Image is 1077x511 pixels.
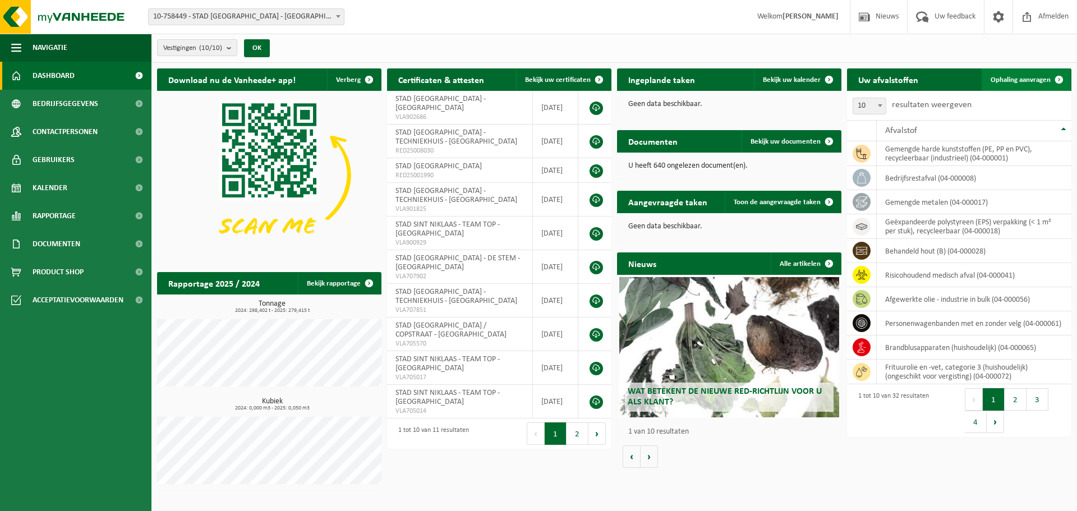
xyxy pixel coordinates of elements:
span: Gebruikers [33,146,75,174]
td: gemengde harde kunststoffen (PE, PP en PVC), recycleerbaar (industrieel) (04-000001) [877,141,1071,166]
span: VLA900929 [395,238,524,247]
button: 1 [983,388,1005,411]
span: STAD [GEOGRAPHIC_DATA] - [GEOGRAPHIC_DATA] [395,95,486,112]
td: behandeld hout (B) (04-000028) [877,239,1071,263]
span: VLA707851 [395,306,524,315]
td: [DATE] [533,385,578,418]
span: Kalender [33,174,67,202]
td: [DATE] [533,217,578,250]
button: Next [987,411,1004,433]
td: [DATE] [533,351,578,385]
span: Dashboard [33,62,75,90]
a: Bekijk rapportage [298,272,380,294]
td: geëxpandeerde polystyreen (EPS) verpakking (< 1 m² per stuk), recycleerbaar (04-000018) [877,214,1071,239]
span: Contactpersonen [33,118,98,146]
span: STAD [GEOGRAPHIC_DATA] / COPSTRAAT - [GEOGRAPHIC_DATA] [395,321,507,339]
h2: Certificaten & attesten [387,68,495,90]
td: frituurolie en -vet, categorie 3 (huishoudelijk) (ongeschikt voor vergisting) (04-000072) [877,360,1071,384]
button: 2 [1005,388,1027,411]
count: (10/10) [199,44,222,52]
button: Verberg [327,68,380,91]
span: STAD SINT NIKLAAS - TEAM TOP - [GEOGRAPHIC_DATA] [395,355,500,372]
td: [DATE] [533,284,578,317]
span: VLA705017 [395,373,524,382]
span: VLA902686 [395,113,524,122]
a: Alle artikelen [771,252,840,275]
span: STAD [GEOGRAPHIC_DATA] - TECHNIEKHUIS - [GEOGRAPHIC_DATA] [395,187,517,204]
button: Previous [965,388,983,411]
button: Previous [527,422,545,445]
td: gemengde metalen (04-000017) [877,190,1071,214]
td: [DATE] [533,91,578,125]
td: brandblusapparaten (huishoudelijk) (04-000065) [877,335,1071,360]
span: Bedrijfsgegevens [33,90,98,118]
td: [DATE] [533,158,578,183]
a: Bekijk uw documenten [742,130,840,153]
span: Ophaling aanvragen [991,76,1051,84]
td: bedrijfsrestafval (04-000008) [877,166,1071,190]
span: Afvalstof [885,126,917,135]
h2: Ingeplande taken [617,68,706,90]
label: resultaten weergeven [892,100,972,109]
span: Product Shop [33,258,84,286]
button: Volgende [641,445,658,468]
button: 4 [965,411,987,433]
td: risicohoudend medisch afval (04-000041) [877,263,1071,287]
span: Bekijk uw documenten [751,138,821,145]
strong: [PERSON_NAME] [783,12,839,21]
button: OK [244,39,270,57]
td: [DATE] [533,250,578,284]
button: 2 [567,422,588,445]
h2: Nieuws [617,252,668,274]
h2: Aangevraagde taken [617,191,719,213]
span: RED25008030 [395,146,524,155]
span: Verberg [336,76,361,84]
span: Wat betekent de nieuwe RED-richtlijn voor u als klant? [628,387,822,407]
span: Documenten [33,230,80,258]
button: Vorige [623,445,641,468]
div: 1 tot 10 van 11 resultaten [393,421,469,446]
td: [DATE] [533,125,578,158]
img: Download de VHEPlus App [157,91,381,259]
span: VLA705570 [395,339,524,348]
p: Geen data beschikbaar. [628,223,830,231]
span: Bekijk uw kalender [763,76,821,84]
button: Vestigingen(10/10) [157,39,237,56]
span: Navigatie [33,34,67,62]
td: [DATE] [533,317,578,351]
a: Bekijk uw certificaten [516,68,610,91]
span: 10 [853,98,886,114]
span: Toon de aangevraagde taken [734,199,821,206]
h3: Tonnage [163,300,381,314]
span: Rapportage [33,202,76,230]
td: afgewerkte olie - industrie in bulk (04-000056) [877,287,1071,311]
span: VLA901825 [395,205,524,214]
span: 10-758449 - STAD SINT NIKLAAS - SINT-NIKLAAS [149,9,344,25]
a: Wat betekent de nieuwe RED-richtlijn voor u als klant? [619,277,839,417]
span: 2024: 298,402 t - 2025: 279,415 t [163,308,381,314]
h2: Download nu de Vanheede+ app! [157,68,307,90]
h2: Uw afvalstoffen [847,68,929,90]
td: personenwagenbanden met en zonder velg (04-000061) [877,311,1071,335]
span: STAD SINT NIKLAAS - TEAM TOP - [GEOGRAPHIC_DATA] [395,389,500,406]
h2: Rapportage 2025 / 2024 [157,272,271,294]
span: Vestigingen [163,40,222,57]
h3: Kubiek [163,398,381,411]
span: VLA705014 [395,407,524,416]
span: RED25001990 [395,171,524,180]
button: Next [588,422,606,445]
span: STAD [GEOGRAPHIC_DATA] [395,162,482,171]
span: 10-758449 - STAD SINT NIKLAAS - SINT-NIKLAAS [148,8,344,25]
p: U heeft 640 ongelezen document(en). [628,162,830,170]
p: Geen data beschikbaar. [628,100,830,108]
span: Acceptatievoorwaarden [33,286,123,314]
a: Toon de aangevraagde taken [725,191,840,213]
span: STAD [GEOGRAPHIC_DATA] - DE STEM - [GEOGRAPHIC_DATA] [395,254,520,271]
span: STAD SINT NIKLAAS - TEAM TOP - [GEOGRAPHIC_DATA] [395,220,500,238]
span: VLA707902 [395,272,524,281]
span: STAD [GEOGRAPHIC_DATA] - TECHNIEKHUIS - [GEOGRAPHIC_DATA] [395,288,517,305]
span: 2024: 0,000 m3 - 2025: 0,050 m3 [163,406,381,411]
span: STAD [GEOGRAPHIC_DATA] - TECHNIEKHUIS - [GEOGRAPHIC_DATA] [395,128,517,146]
span: Bekijk uw certificaten [525,76,591,84]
